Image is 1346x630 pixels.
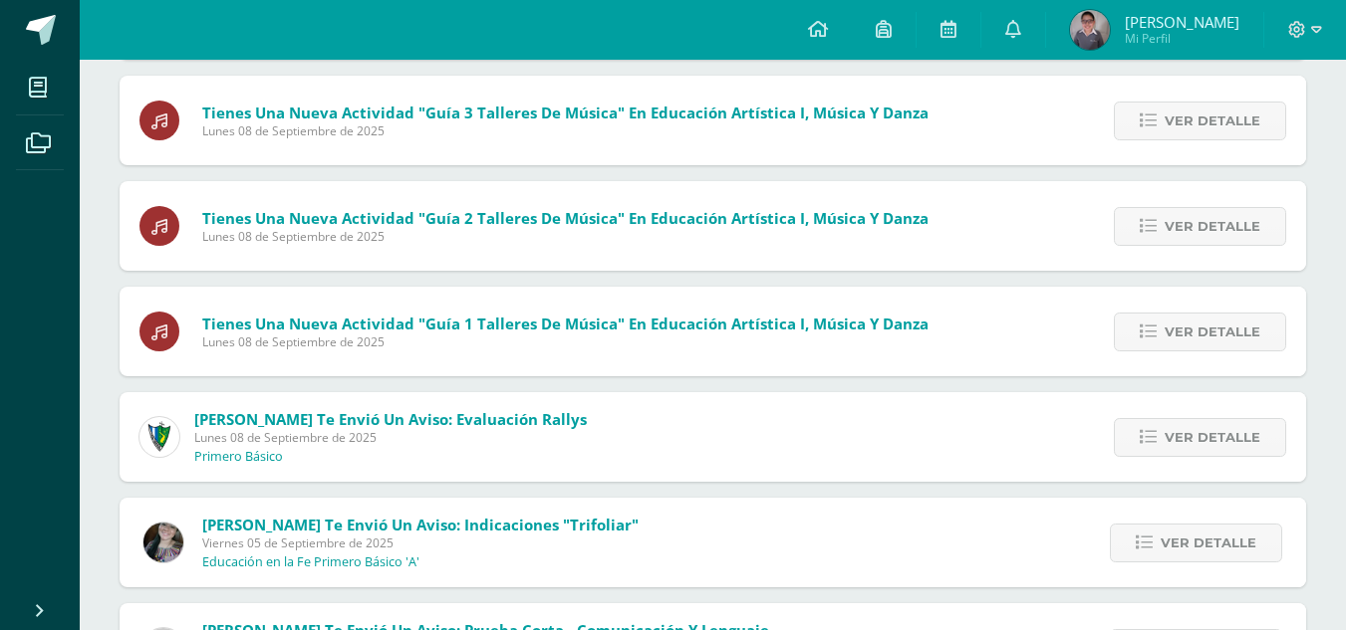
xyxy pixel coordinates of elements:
span: Tienes una nueva actividad "Guía 2 Talleres de Música" En Educación Artística I, Música y Danza [202,208,929,228]
span: Lunes 08 de Septiembre de 2025 [194,429,587,446]
span: Tienes una nueva actividad "Guía 1 Talleres de Música" En Educación Artística I, Música y Danza [202,314,929,333]
span: Ver detalle [1165,103,1260,139]
img: 1657f0569aa92cb720f1e5638fa2ca11.png [1070,10,1110,50]
span: Ver detalle [1161,525,1256,561]
span: [PERSON_NAME] te envió un aviso: Evaluación Rallys [194,409,587,429]
span: Lunes 08 de Septiembre de 2025 [202,228,929,245]
p: Educación en la Fe Primero Básico 'A' [202,554,419,570]
span: Mi Perfil [1125,30,1239,47]
span: Ver detalle [1165,208,1260,245]
img: 8322e32a4062cfa8b237c59eedf4f548.png [143,523,183,562]
span: Tienes una nueva actividad "Guía 3 Talleres de Música" En Educación Artística I, Música y Danza [202,103,929,122]
span: Ver detalle [1165,419,1260,456]
img: 9f174a157161b4ddbe12118a61fed988.png [139,417,179,457]
span: Lunes 08 de Septiembre de 2025 [202,333,929,350]
span: Ver detalle [1165,314,1260,350]
span: Viernes 05 de Septiembre de 2025 [202,534,639,551]
p: Primero Básico [194,449,283,465]
span: [PERSON_NAME] [1125,12,1239,32]
span: [PERSON_NAME] te envió un aviso: Indicaciones "Trifoliar" [202,515,639,534]
span: Lunes 08 de Septiembre de 2025 [202,122,929,139]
